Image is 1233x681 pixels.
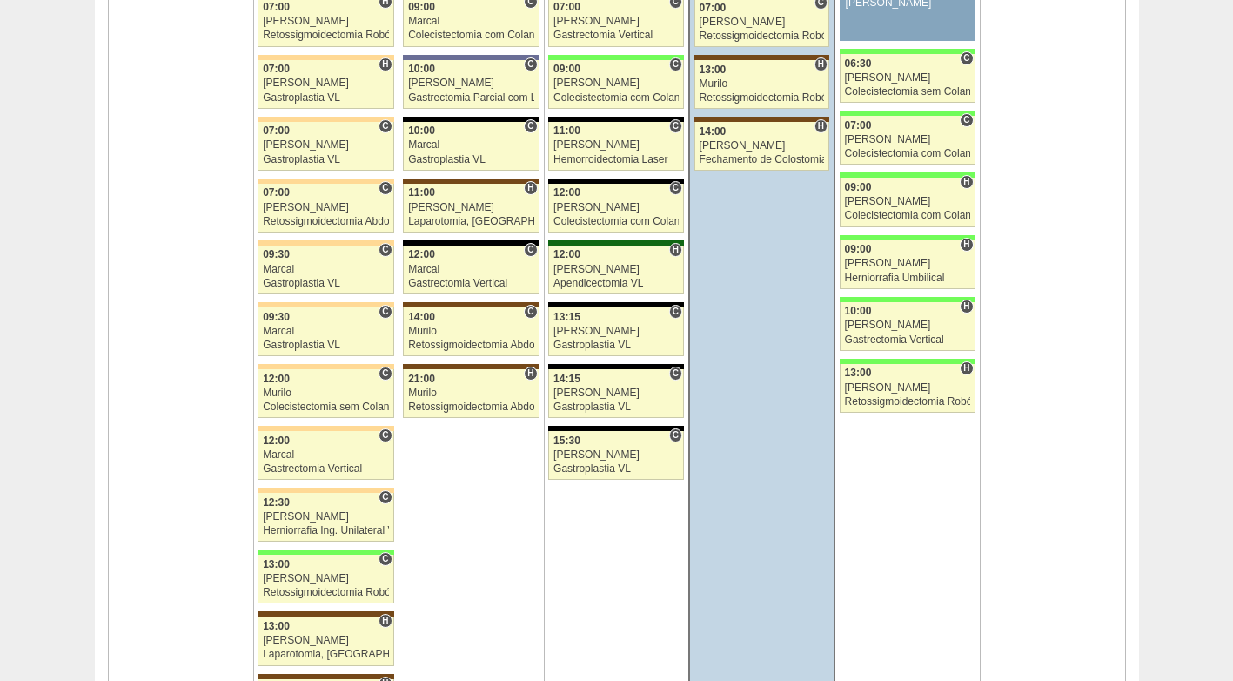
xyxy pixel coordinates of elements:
div: Key: Bartira [258,488,393,493]
div: [PERSON_NAME] [845,320,970,331]
div: Marcal [408,264,534,275]
div: [PERSON_NAME] [263,78,389,89]
span: 12:30 [263,496,290,509]
span: 13:00 [845,367,872,379]
span: 07:00 [263,125,290,137]
span: Hospital [524,181,537,195]
div: [PERSON_NAME] [553,388,679,399]
div: Retossigmoidectomia Robótica [263,587,389,598]
span: 12:00 [553,186,580,199]
span: 07:00 [553,1,580,13]
div: [PERSON_NAME] [845,258,970,269]
span: Hospital [379,614,392,628]
span: 12:00 [408,248,435,260]
span: 12:00 [263,373,290,385]
span: 13:00 [263,558,290,570]
div: Colecistectomia com Colangiografia VL [408,30,534,41]
div: Murilo [263,388,389,399]
div: [PERSON_NAME] [845,382,970,394]
span: Consultório [379,181,392,195]
div: Key: Santa Joana [403,364,539,369]
div: Colecistectomia sem Colangiografia VL [845,86,970,98]
span: 15:30 [553,435,580,447]
div: Colecistectomia com Colangiografia VL [845,148,970,159]
div: [PERSON_NAME] [408,202,534,213]
div: Gastroplastia VL [263,154,389,165]
span: 09:30 [263,311,290,323]
div: Key: Brasil [840,297,975,302]
div: Key: Brasil [840,359,975,364]
div: Hemorroidectomia Laser [553,154,679,165]
span: Consultório [379,119,392,133]
span: 09:00 [845,243,872,255]
div: Key: Blanc [548,426,684,431]
div: Key: Blanc [548,179,684,184]
div: Retossigmoidectomia Abdominal VL [408,340,534,351]
div: Key: Brasil [840,111,975,116]
a: C 09:30 Marcal Gastroplastia VL [258,307,393,356]
span: Hospital [960,361,973,375]
div: Colecistectomia sem Colangiografia VL [263,401,389,413]
a: C 10:00 Marcal Gastroplastia VL [403,122,539,171]
div: [PERSON_NAME] [263,573,389,584]
div: Key: Bartira [258,240,393,246]
div: [PERSON_NAME] [700,17,825,28]
div: Key: Santa Joana [694,117,829,122]
div: Key: Bartira [258,302,393,307]
a: C 14:00 Murilo Retossigmoidectomia Abdominal VL [403,307,539,356]
a: H 11:00 [PERSON_NAME] Laparotomia, [GEOGRAPHIC_DATA], Drenagem, Bridas VL [403,184,539,233]
span: 12:00 [263,435,290,447]
div: Key: Blanc [403,240,539,246]
span: 11:00 [553,125,580,137]
a: C 07:00 [PERSON_NAME] Colecistectomia com Colangiografia VL [840,116,975,165]
div: Herniorrafia Umbilical [845,273,970,284]
span: Consultório [524,57,537,71]
div: Key: Brasil [840,49,975,54]
div: Key: Brasil [840,172,975,178]
div: Gastroplastia VL [553,463,679,475]
a: C 12:00 Marcal Gastrectomia Vertical [403,246,539,294]
div: Retossigmoidectomia Robótica [263,30,389,41]
div: Key: Blanc [548,117,684,122]
div: Retossigmoidectomia Robótica [700,92,825,104]
div: Marcal [263,449,389,461]
div: Murilo [408,326,534,337]
span: 09:00 [408,1,435,13]
div: [PERSON_NAME] [553,78,679,89]
div: Key: Santa Maria [548,240,684,246]
span: 09:00 [845,181,872,193]
div: Gastroplastia VL [263,278,389,289]
span: Hospital [960,300,973,314]
div: Key: Brasil [548,55,684,60]
a: C 15:30 [PERSON_NAME] Gastroplastia VL [548,431,684,480]
span: Consultório [379,243,392,257]
div: [PERSON_NAME] [263,511,389,523]
div: [PERSON_NAME] [553,264,679,275]
div: Gastroplastia VL [263,340,389,351]
span: Consultório [379,367,392,381]
span: 10:00 [845,305,872,317]
div: Fechamento de Colostomia ou Enterostomia [700,154,825,165]
div: Colecistectomia com Colangiografia VL [553,92,679,104]
a: H 10:00 [PERSON_NAME] Gastrectomia Vertical [840,302,975,351]
a: C 13:00 [PERSON_NAME] Retossigmoidectomia Robótica [258,555,393,603]
div: Gastroplastia VL [263,92,389,104]
div: Key: Bartira [258,426,393,431]
div: Key: Santa Joana [403,302,539,307]
span: 06:30 [845,57,872,70]
div: Key: Bartira [258,55,393,60]
div: [PERSON_NAME] [553,202,679,213]
div: Gastrectomia Vertical [845,334,970,346]
div: Key: Blanc [548,364,684,369]
a: C 09:30 Marcal Gastroplastia VL [258,246,393,294]
div: Key: Santa Joana [694,55,829,60]
div: Laparotomia, [GEOGRAPHIC_DATA], Drenagem, Bridas VL [408,216,534,227]
span: Hospital [960,175,973,189]
span: Consultório [379,428,392,442]
span: Consultório [669,367,682,381]
div: Key: Brasil [840,235,975,240]
span: 09:30 [263,248,290,260]
span: Consultório [379,552,392,566]
div: Murilo [408,388,534,399]
div: [PERSON_NAME] [845,196,970,207]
